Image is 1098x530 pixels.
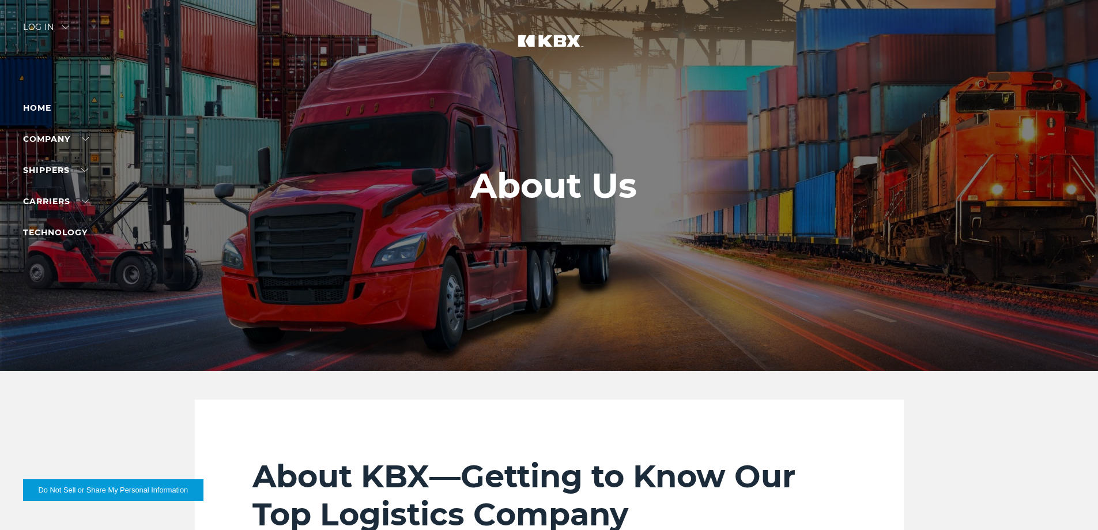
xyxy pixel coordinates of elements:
[506,23,593,74] img: kbx logo
[23,165,88,175] a: SHIPPERS
[23,479,203,501] button: Do Not Sell or Share My Personal Information
[23,196,89,206] a: Carriers
[23,134,89,144] a: Company
[470,166,637,205] h1: About Us
[62,25,69,29] img: arrow
[23,23,69,40] div: Log in
[23,227,88,238] a: Technology
[23,103,51,113] a: Home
